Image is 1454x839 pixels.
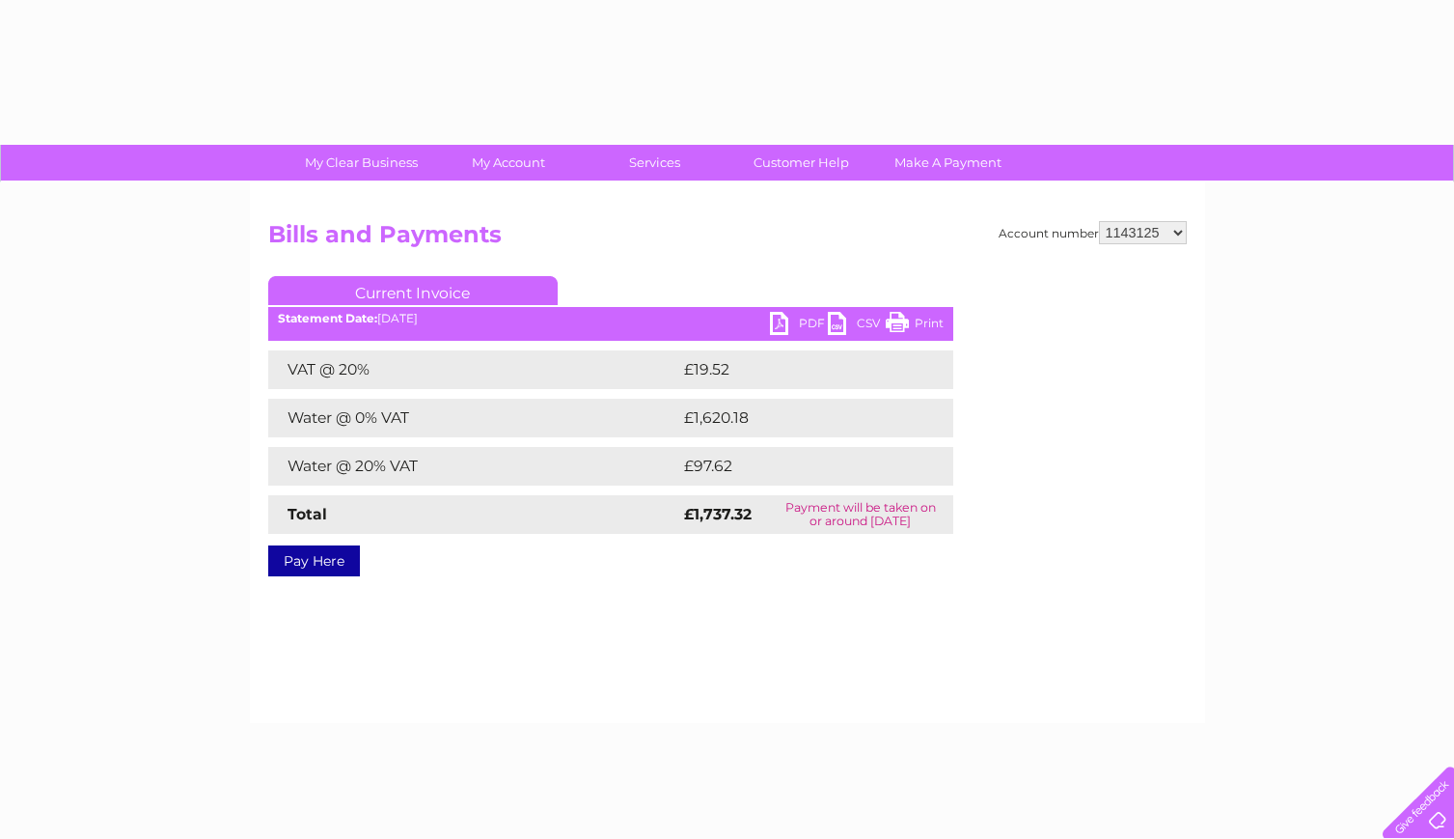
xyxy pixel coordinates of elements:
a: Customer Help [722,145,881,181]
div: Account number [999,221,1187,244]
td: Water @ 0% VAT [268,399,679,437]
a: Make A Payment [868,145,1028,181]
a: My Clear Business [282,145,441,181]
td: VAT @ 20% [268,350,679,389]
a: PDF [770,312,828,340]
td: £1,620.18 [679,399,921,437]
a: Current Invoice [268,276,558,305]
a: My Account [428,145,588,181]
td: £97.62 [679,447,914,486]
td: Payment will be taken on or around [DATE] [768,495,953,534]
h2: Bills and Payments [268,221,1187,258]
td: Water @ 20% VAT [268,447,679,486]
a: Services [575,145,734,181]
a: Print [886,312,944,340]
strong: Total [288,505,327,523]
div: [DATE] [268,312,953,325]
td: £19.52 [679,350,913,389]
strong: £1,737.32 [684,505,752,523]
b: Statement Date: [278,311,377,325]
a: CSV [828,312,886,340]
a: Pay Here [268,545,360,576]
